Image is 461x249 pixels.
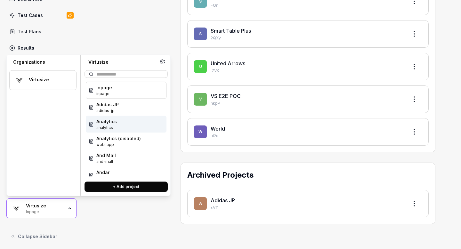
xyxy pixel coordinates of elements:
h2: Archived Projects [187,169,254,181]
span: Adidas JP [96,101,119,108]
span: Project ID: oAST [96,159,116,165]
span: Project ID: SdDu [96,125,117,131]
p: ul2u [211,133,403,139]
a: Test Cases [6,9,77,21]
span: Collapse Sidebar [18,233,57,240]
p: FOi1 [211,3,403,8]
span: Analytics [96,118,117,125]
div: Test Cases [18,12,43,19]
span: Project ID: xVf1 [96,108,119,114]
div: Virtusize [85,59,159,65]
button: Collapse Sidebar [6,230,77,243]
a: United Arrows [211,60,245,67]
span: W [194,125,207,138]
button: Virtusize LogoVirtusizeInpage [6,198,77,218]
a: Test Plans [6,25,77,38]
span: Project ID: e4Hi [96,176,109,181]
a: Organization settings [159,59,165,67]
span: Inpage [96,84,112,91]
div: Virtusize [26,203,63,209]
a: Results [6,42,77,54]
p: nkpP [211,100,403,106]
span: S [194,28,207,40]
a: Smart Table Plus [211,28,251,34]
a: VS E2E POC [211,93,241,99]
img: Virtusize Logo [13,75,25,86]
div: Suggestions [85,81,168,177]
button: + Add project [85,182,168,192]
span: A [194,197,207,210]
p: 2QXy [211,35,403,41]
img: Virtusize Logo [11,203,22,214]
p: l7VK [211,68,403,74]
div: Results [18,44,34,51]
div: Virtusize [29,77,68,83]
div: Adidas JP [211,197,403,204]
span: And Mall [96,152,116,159]
div: Inpage [26,209,63,214]
span: Analytics (disabled) [96,135,141,142]
span: V [194,93,207,106]
a: World [211,125,225,132]
span: U [194,60,207,73]
span: Project ID: 3z6Z [96,142,141,148]
span: Project ID: SOys [96,91,112,97]
span: Andar [96,169,109,176]
div: Test Plans [18,28,41,35]
p: xVf1 [211,205,403,211]
button: Virtusize LogoVirtusize [9,70,77,90]
div: Organizations [9,59,77,65]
